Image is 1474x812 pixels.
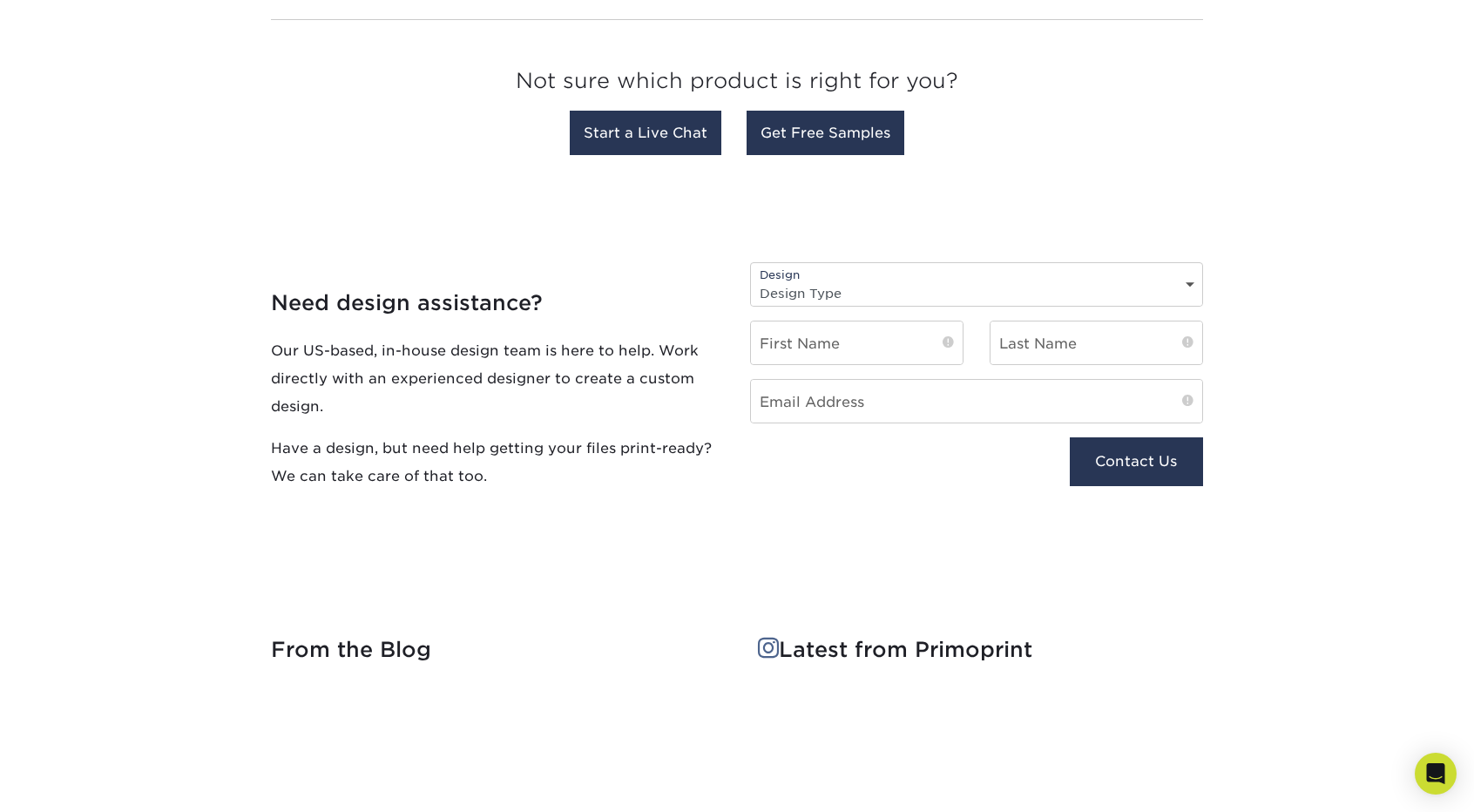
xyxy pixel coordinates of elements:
[750,437,984,497] iframe: reCAPTCHA
[271,291,724,316] h4: Need design assistance?
[271,638,716,663] h4: From the Blog
[271,55,1203,115] h3: Not sure which product is right for you?
[1415,753,1457,795] div: Open Intercom Messenger
[4,759,148,806] iframe: Google Customer Reviews
[747,111,904,155] a: Get Free Samples
[271,336,724,420] p: Our US-based, in-house design team is here to help. Work directly with an experienced designer to...
[271,434,724,490] p: Have a design, but need help getting your files print-ready? We can take care of that too.
[758,638,1203,663] h4: Latest from Primoprint
[570,111,721,155] a: Start a Live Chat
[1070,437,1203,486] button: Contact Us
